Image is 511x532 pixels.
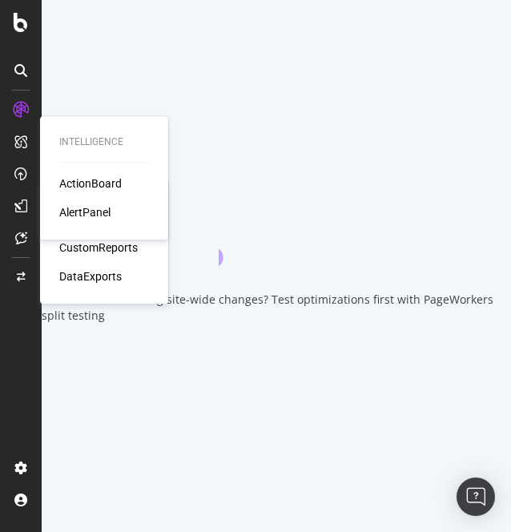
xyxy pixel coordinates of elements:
a: DataExports [59,268,122,284]
a: AlertPanel [59,204,111,220]
div: Open Intercom Messenger [457,478,495,516]
div: Nervous about making site-wide changes? Test optimizations first with PageWorkers split testing [42,292,511,324]
div: Intelligence [59,135,149,149]
a: ActionBoard [59,175,122,191]
a: CustomReports [59,240,138,256]
div: animation [219,208,334,266]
